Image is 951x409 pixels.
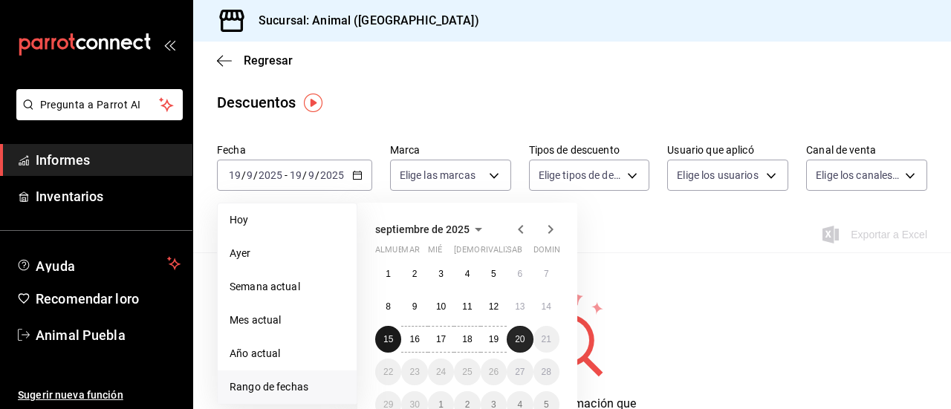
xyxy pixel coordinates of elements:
font: 14 [542,301,551,312]
button: Pregunta a Parrot AI [16,89,183,120]
button: 26 de septiembre de 2025 [481,359,507,385]
font: sab [507,245,522,255]
font: 16 [409,334,419,344]
font: 2 [412,269,418,279]
font: Fecha [217,144,246,156]
font: 19 [489,334,499,344]
input: ---- [258,169,283,181]
font: Regresar [244,53,293,68]
button: 28 de septiembre de 2025 [533,359,559,385]
font: 3 [438,269,444,279]
input: ---- [319,169,345,181]
button: 5 de septiembre de 2025 [481,261,507,287]
abbr: 16 de septiembre de 2025 [409,334,419,344]
abbr: domingo [533,245,569,261]
button: 8 de septiembre de 2025 [375,293,401,320]
font: 11 [462,301,472,312]
button: 7 de septiembre de 2025 [533,261,559,287]
font: Tipos de descuento [529,144,620,156]
font: 21 [542,334,551,344]
abbr: 3 de septiembre de 2025 [438,269,444,279]
abbr: 21 de septiembre de 2025 [542,334,551,344]
font: 20 [515,334,525,344]
button: 6 de septiembre de 2025 [507,261,533,287]
font: / [302,169,307,181]
button: septiembre de 2025 [375,220,487,238]
abbr: 11 de septiembre de 2025 [462,301,472,312]
abbr: 1 de septiembre de 2025 [386,269,391,279]
font: 26 [489,367,499,377]
font: mar [401,245,419,255]
font: 13 [515,301,525,312]
abbr: 9 de septiembre de 2025 [412,301,418,312]
font: Elige tipos de descuento [539,169,652,181]
font: Pregunta a Parrot AI [40,99,141,111]
font: Año actual [230,347,280,359]
font: 27 [515,367,525,377]
abbr: 24 de septiembre de 2025 [436,367,446,377]
font: 28 [542,367,551,377]
abbr: 4 de septiembre de 2025 [465,269,470,279]
font: Rango de fechas [230,381,308,393]
font: 17 [436,334,446,344]
font: 25 [462,367,472,377]
font: Inventarios [36,189,103,204]
font: / [315,169,319,181]
input: -- [246,169,253,181]
abbr: 19 de septiembre de 2025 [489,334,499,344]
font: Sucursal: Animal ([GEOGRAPHIC_DATA]) [259,13,479,27]
abbr: 20 de septiembre de 2025 [515,334,525,344]
button: 16 de septiembre de 2025 [401,326,427,353]
button: Marcador de información sobre herramientas [304,94,322,112]
font: [DEMOGRAPHIC_DATA] [454,245,542,255]
abbr: 27 de septiembre de 2025 [515,367,525,377]
font: Usuario que aplicó [667,144,753,156]
abbr: 28 de septiembre de 2025 [542,367,551,377]
font: Elige las marcas [400,169,475,181]
button: 9 de septiembre de 2025 [401,293,427,320]
font: Elige los usuarios [677,169,758,181]
button: 1 de septiembre de 2025 [375,261,401,287]
button: Regresar [217,53,293,68]
font: 10 [436,301,446,312]
button: 24 de septiembre de 2025 [428,359,454,385]
abbr: 22 de septiembre de 2025 [383,367,393,377]
font: Mes actual [230,314,281,326]
abbr: martes [401,245,419,261]
font: 7 [544,269,549,279]
abbr: viernes [481,245,522,261]
font: Descuentos [217,94,296,111]
button: abrir_cajón_menú [163,39,175,50]
button: 15 de septiembre de 2025 [375,326,401,353]
font: 5 [491,269,496,279]
button: 13 de septiembre de 2025 [507,293,533,320]
input: -- [228,169,241,181]
font: 12 [489,301,499,312]
font: 22 [383,367,393,377]
button: 19 de septiembre de 2025 [481,326,507,353]
button: 20 de septiembre de 2025 [507,326,533,353]
font: 8 [386,301,391,312]
font: 4 [465,269,470,279]
button: 12 de septiembre de 2025 [481,293,507,320]
button: 14 de septiembre de 2025 [533,293,559,320]
font: 15 [383,334,393,344]
font: Canal de venta [806,144,876,156]
font: 9 [412,301,418,312]
button: 4 de septiembre de 2025 [454,261,480,287]
abbr: lunes [375,245,419,261]
font: Ayer [230,247,251,259]
input: -- [289,169,302,181]
font: Ayuda [36,258,76,274]
font: Sugerir nueva función [18,389,123,401]
abbr: 23 de septiembre de 2025 [409,367,419,377]
button: 22 de septiembre de 2025 [375,359,401,385]
abbr: 13 de septiembre de 2025 [515,301,525,312]
abbr: 8 de septiembre de 2025 [386,301,391,312]
button: 21 de septiembre de 2025 [533,326,559,353]
abbr: 26 de septiembre de 2025 [489,367,499,377]
abbr: 14 de septiembre de 2025 [542,301,551,312]
abbr: 7 de septiembre de 2025 [544,269,549,279]
abbr: 12 de septiembre de 2025 [489,301,499,312]
font: Semana actual [230,281,300,292]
